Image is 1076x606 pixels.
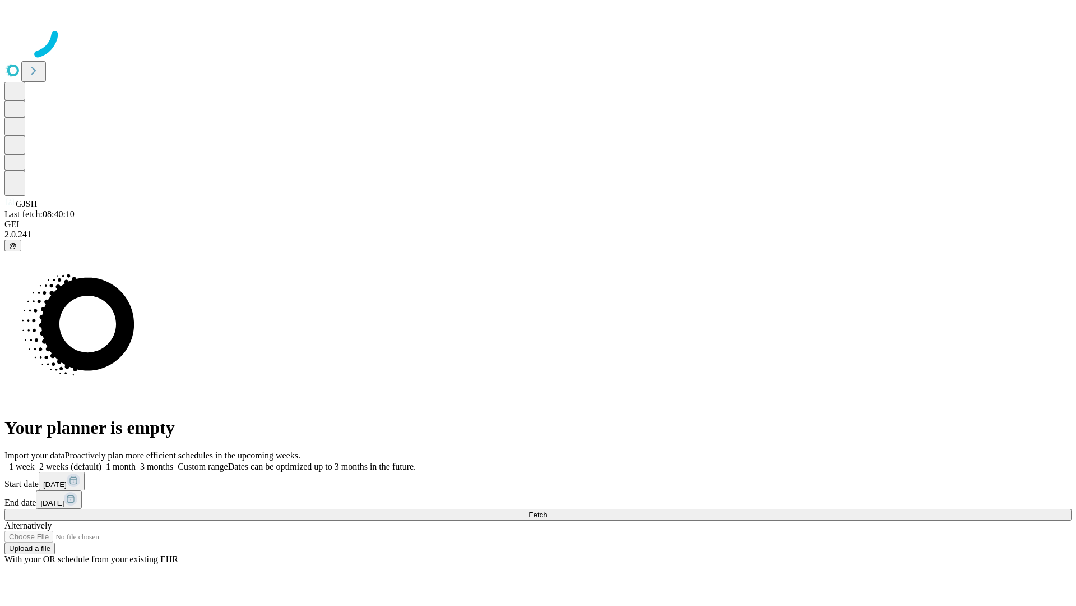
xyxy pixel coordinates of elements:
[9,462,35,471] span: 1 week
[4,209,75,219] span: Last fetch: 08:40:10
[140,462,173,471] span: 3 months
[16,199,37,209] span: GJSH
[106,462,136,471] span: 1 month
[9,241,17,250] span: @
[4,417,1072,438] h1: Your planner is empty
[4,229,1072,240] div: 2.0.241
[4,219,1072,229] div: GEI
[4,451,65,460] span: Import your data
[40,499,64,507] span: [DATE]
[528,511,547,519] span: Fetch
[4,509,1072,521] button: Fetch
[4,240,21,251] button: @
[43,480,67,489] span: [DATE]
[4,521,52,530] span: Alternatively
[4,472,1072,490] div: Start date
[228,462,416,471] span: Dates can be optimized up to 3 months in the future.
[4,490,1072,509] div: End date
[4,543,55,554] button: Upload a file
[178,462,228,471] span: Custom range
[4,554,178,564] span: With your OR schedule from your existing EHR
[39,472,85,490] button: [DATE]
[36,490,82,509] button: [DATE]
[39,462,101,471] span: 2 weeks (default)
[65,451,300,460] span: Proactively plan more efficient schedules in the upcoming weeks.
